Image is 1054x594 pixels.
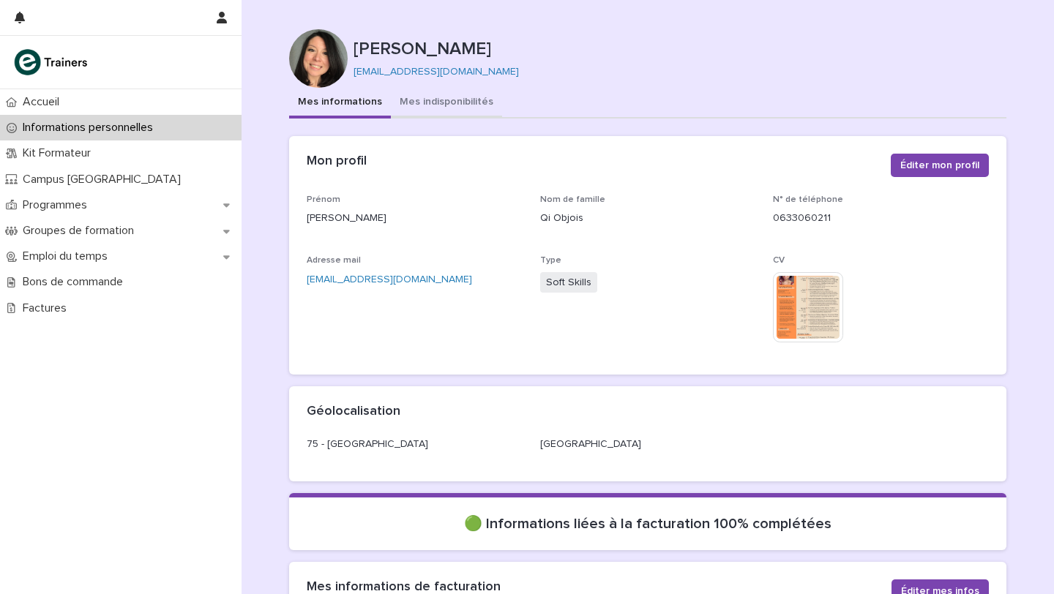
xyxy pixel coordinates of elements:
a: [EMAIL_ADDRESS][DOMAIN_NAME] [354,67,519,77]
p: Campus [GEOGRAPHIC_DATA] [17,173,193,187]
img: K0CqGN7SDeD6s4JG8KQk [12,48,92,77]
p: Informations personnelles [17,121,165,135]
span: Prénom [307,195,340,204]
button: Mes indisponibilités [391,88,502,119]
p: [PERSON_NAME] [354,39,1001,60]
p: Bons de commande [17,275,135,289]
p: [GEOGRAPHIC_DATA] [540,437,756,452]
p: Qi Objois [540,211,756,226]
p: 75 - [GEOGRAPHIC_DATA] [307,437,523,452]
a: [EMAIL_ADDRESS][DOMAIN_NAME] [307,274,472,285]
p: Groupes de formation [17,224,146,238]
span: CV [773,256,785,265]
button: Mes informations [289,88,391,119]
h2: Géolocalisation [307,404,400,420]
p: 0633060211 [773,211,989,226]
span: Type [540,256,561,265]
span: Adresse mail [307,256,361,265]
p: Factures [17,301,78,315]
h2: Mon profil [307,154,367,170]
span: Nom de famille [540,195,605,204]
p: Programmes [17,198,99,212]
p: Emploi du temps [17,249,119,263]
p: Accueil [17,95,71,109]
span: Soft Skills [540,272,597,293]
p: 🟢 Informations liées à la facturation 100% complétées [307,515,989,533]
p: [PERSON_NAME] [307,211,523,226]
p: Kit Formateur [17,146,102,160]
span: N° de téléphone [773,195,843,204]
button: Éditer mon profil [891,154,989,177]
span: Éditer mon profil [900,158,979,173]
